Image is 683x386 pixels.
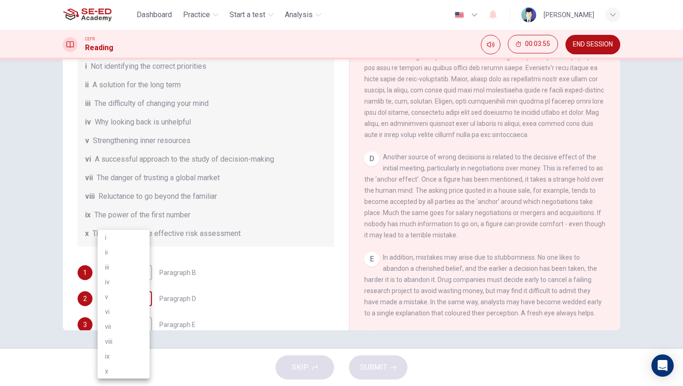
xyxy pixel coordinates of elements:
li: vii [98,319,150,334]
li: i [98,230,150,245]
li: x [98,364,150,379]
li: v [98,289,150,304]
li: iv [98,275,150,289]
li: ii [98,245,150,260]
li: viii [98,334,150,349]
div: Open Intercom Messenger [651,354,674,377]
li: ix [98,349,150,364]
li: iii [98,260,150,275]
li: vi [98,304,150,319]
